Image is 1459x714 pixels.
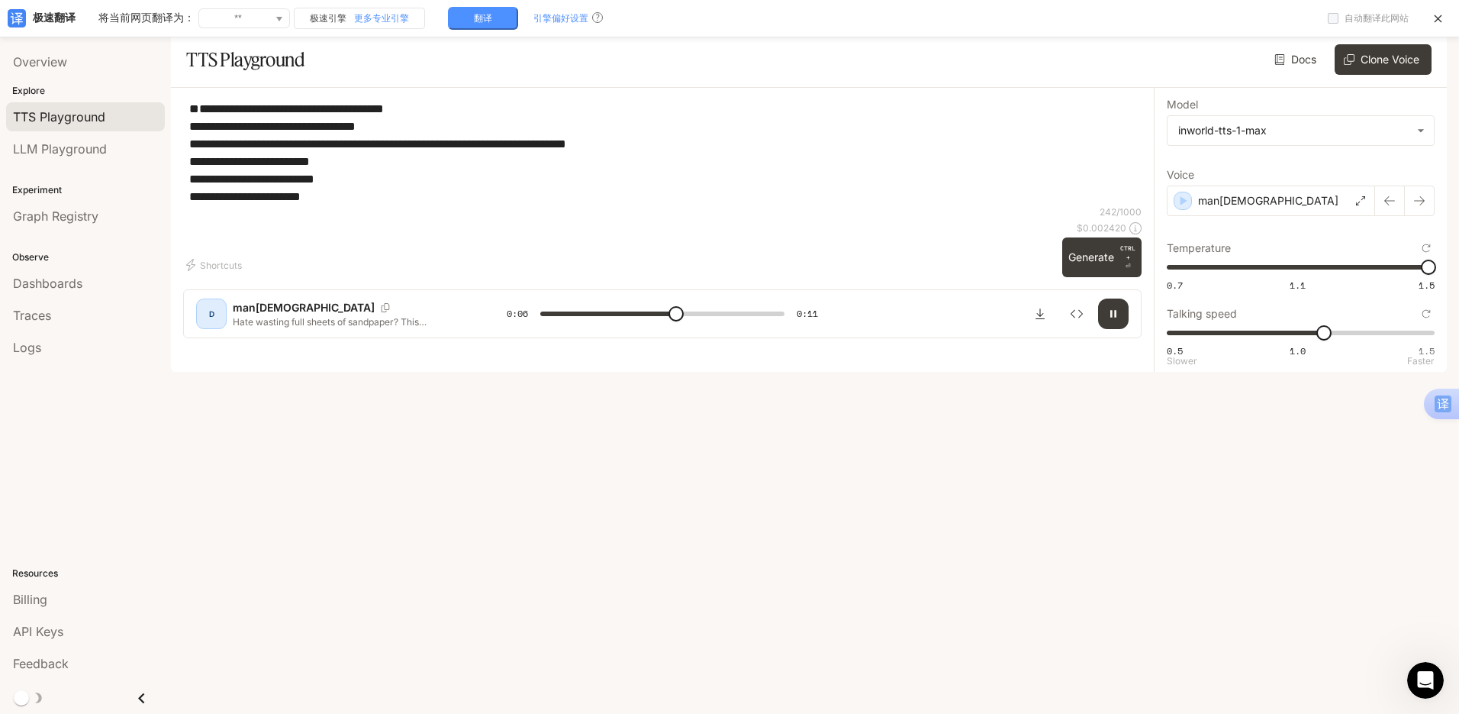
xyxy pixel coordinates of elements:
p: Temperature [1167,243,1231,254]
p: CTRL + [1120,244,1135,262]
p: Voice [1167,170,1194,180]
button: Download audio [1025,299,1055,329]
button: Reset to default [1418,240,1435,257]
p: ⏎ [1120,244,1135,271]
button: Reset to default [1418,305,1435,322]
p: man[DEMOGRAPHIC_DATA] [233,300,375,315]
span: 0.5 [1167,344,1183,357]
button: Inspect [1061,299,1092,329]
div: D [199,302,224,326]
p: 242 / 1000 [1100,205,1142,218]
span: 1.1 [1290,279,1306,292]
p: Faster [1407,357,1435,366]
span: 0:06 [507,306,528,321]
p: Talking speed [1167,309,1237,319]
button: GenerateCTRL +⏎ [1062,237,1142,277]
div: inworld-tts-1-max [1168,116,1434,145]
button: Copy Voice ID [375,303,396,312]
button: Clone Voice [1335,44,1432,75]
p: Hate wasting full sheets of sandpaper? This [PERSON_NAME] cloth roll is your fix. I’ve got 20-foo... [233,315,470,328]
span: 0:11 [797,306,818,321]
span: 1.5 [1419,279,1435,292]
h1: TTS Playground [186,44,304,75]
span: 0.7 [1167,279,1183,292]
span: 1.0 [1290,344,1306,357]
p: man[DEMOGRAPHIC_DATA] [1198,193,1338,208]
div: inworld-tts-1-max [1178,123,1409,138]
span: 1.5 [1419,344,1435,357]
a: Docs [1271,44,1322,75]
p: Model [1167,99,1198,110]
iframe: Intercom live chat [1407,662,1444,699]
button: Shortcuts [183,253,248,277]
p: Slower [1167,357,1197,366]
